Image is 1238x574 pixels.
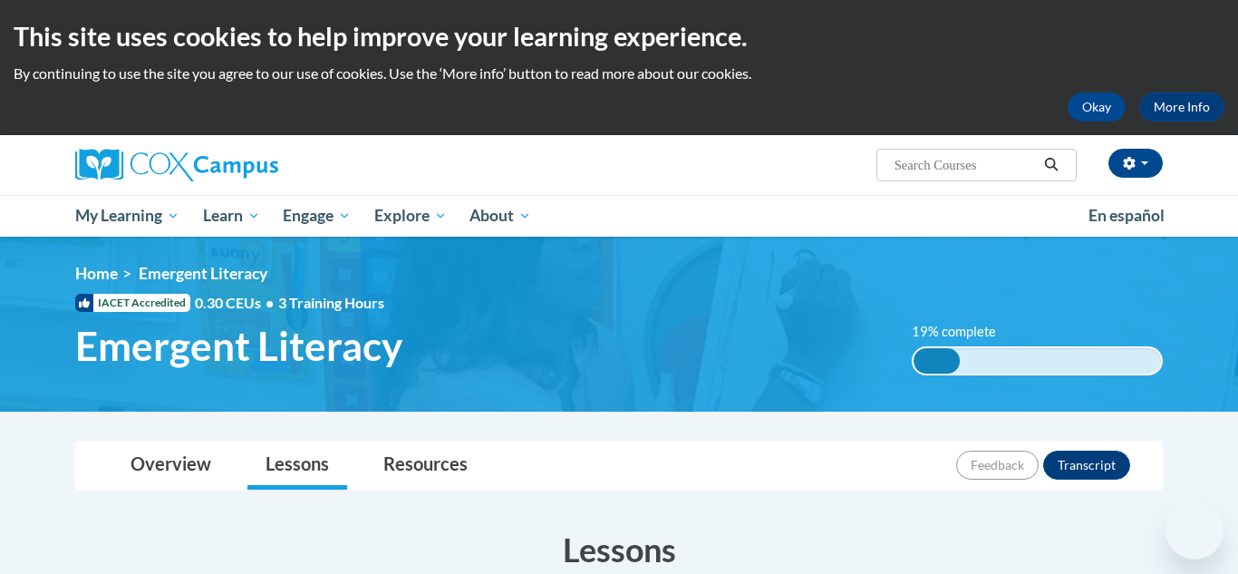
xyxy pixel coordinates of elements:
[363,195,459,237] a: Explore
[266,294,274,311] span: •
[1043,451,1130,480] button: Transcript
[469,205,531,227] span: About
[1088,206,1165,225] span: En español
[75,322,402,370] span: Emergent Literacy
[271,195,363,237] a: Engage
[75,149,420,181] a: Cox Campus
[1038,154,1065,176] button: Search
[75,149,278,181] img: Cox Campus
[14,63,1224,83] p: By continuing to use the site you agree to our use of cookies. Use the ‘More info’ button to read...
[75,264,118,283] a: Home
[1139,92,1224,122] a: More Info
[247,442,347,490] a: Lessons
[139,264,267,283] span: Emergent Literacy
[1077,197,1176,235] a: En español
[893,154,1038,176] input: Search Courses
[112,442,229,490] a: Overview
[283,205,351,227] span: Engage
[365,442,486,490] a: Resources
[48,195,1190,237] div: Main menu
[914,348,961,374] div: 19% complete
[75,527,1163,572] h3: Lessons
[1068,92,1126,122] button: Okay
[1165,501,1223,559] iframe: Button to launch messaging window
[203,205,260,227] span: Learn
[459,195,544,237] a: About
[75,294,190,312] span: IACET Accredited
[278,294,384,311] span: 3 Training Hours
[195,293,278,313] span: 0.30 CEUs
[1108,149,1163,178] button: Account Settings
[191,195,272,237] a: Learn
[63,195,191,237] a: My Learning
[75,205,179,227] span: My Learning
[956,451,1039,480] button: Feedback
[374,205,447,227] span: Explore
[14,18,1224,54] h2: This site uses cookies to help improve your learning experience.
[912,322,1016,342] label: 19% complete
